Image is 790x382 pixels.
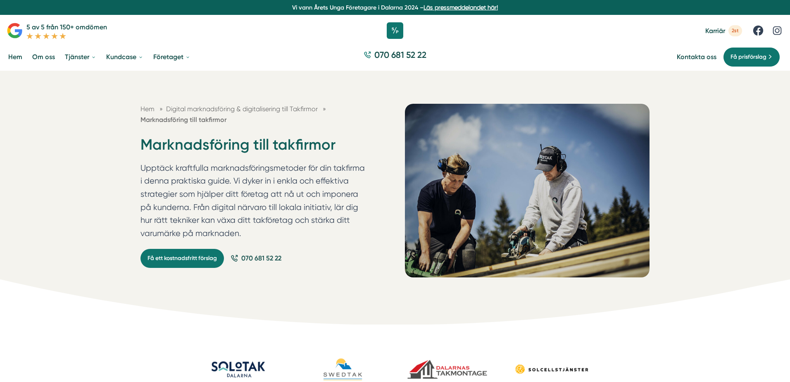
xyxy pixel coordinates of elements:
span: Få prisförslag [731,53,766,62]
a: 070 681 52 22 [360,49,430,65]
span: » [159,104,163,114]
a: Marknadsföring till takfirmor [140,116,226,124]
span: 070 681 52 22 [374,49,426,61]
a: Läs pressmeddelandet här! [424,4,498,11]
p: Upptäck kraftfulla marknadsföringsmetoder för din takfirma i denna praktiska guide. Vi dyker in i... [140,162,365,244]
a: Om oss [31,46,57,67]
img: Marknadsföring till takfirmor [405,104,650,277]
a: Karriär 2st [705,25,742,36]
nav: Breadcrumb [140,104,365,125]
span: Karriär [705,27,725,35]
span: » [323,104,326,114]
p: Vi vann Årets Unga Företagare i Dalarna 2024 – [3,3,787,12]
p: 5 av 5 från 150+ omdömen [26,22,107,32]
span: Digital marknadsföring & digitalisering till Takfirmor [166,105,318,113]
a: Kundcase [105,46,145,67]
span: 2st [728,25,742,36]
a: Få ett kostnadsfritt förslag [140,249,224,268]
a: Hem [140,105,155,113]
a: Digital marknadsföring & digitalisering till Takfirmor [166,105,319,113]
h1: Marknadsföring till takfirmor [140,135,365,162]
a: Få prisförslag [723,47,780,67]
a: Kontakta oss [677,53,716,61]
a: 070 681 52 22 [231,253,281,263]
a: Hem [7,46,24,67]
a: Tjänster [63,46,98,67]
span: 070 681 52 22 [241,253,281,263]
a: Företaget [152,46,192,67]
